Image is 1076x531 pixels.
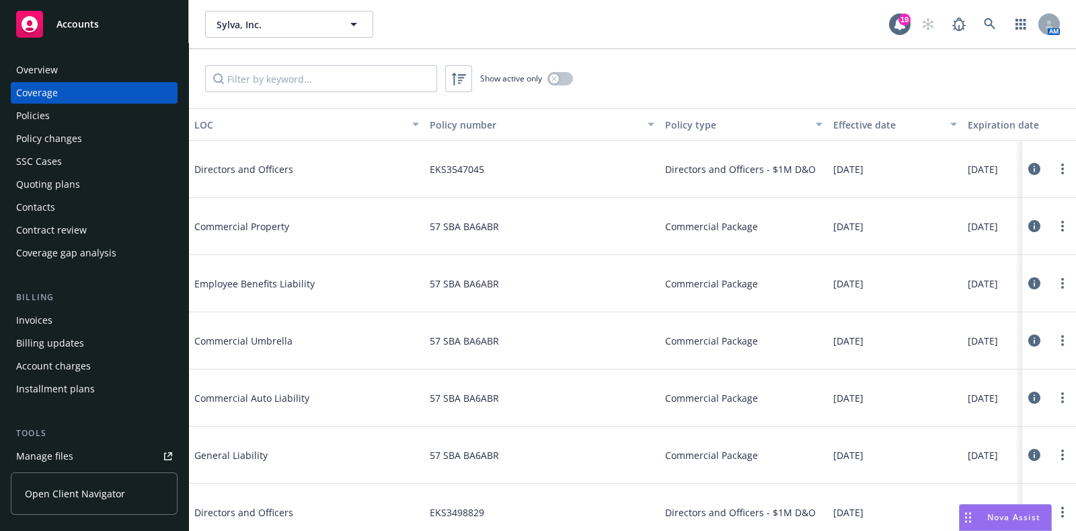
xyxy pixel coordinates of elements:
a: Overview [11,59,178,81]
span: [DATE] [968,448,998,462]
button: Nova Assist [959,504,1052,531]
span: [DATE] [968,334,998,348]
span: Directors and Officers - $1M D&O [665,505,816,520]
span: Employee Benefits Liability [194,277,396,291]
div: Policy changes [16,128,82,149]
span: 57 SBA BA6ABR [430,277,499,291]
a: more [1054,218,1071,234]
button: Effective date [828,108,962,141]
div: SSC Cases [16,151,62,172]
a: more [1054,161,1071,177]
a: Search [976,11,1003,38]
a: more [1054,390,1071,406]
span: [DATE] [833,448,863,462]
span: EKS3498829 [430,505,484,520]
a: more [1054,447,1071,463]
span: Directors and Officers - $1M D&O [665,162,816,176]
span: Commercial Package [665,334,758,348]
a: Accounts [11,5,178,43]
div: LOC [194,118,404,132]
span: [DATE] [833,219,863,234]
a: Installment plans [11,378,178,400]
div: Manage files [16,446,73,467]
span: Sylva, Inc. [217,17,333,32]
span: Commercial Property [194,219,396,234]
a: Policy changes [11,128,178,149]
div: 19 [898,13,911,26]
div: Quoting plans [16,174,80,195]
span: Nova Assist [987,511,1040,523]
span: [DATE] [833,391,863,405]
span: General Liability [194,448,396,462]
div: Tools [11,427,178,440]
a: Start snowing [915,11,941,38]
a: Contract review [11,219,178,241]
a: more [1054,275,1071,291]
a: Coverage gap analysis [11,242,178,264]
a: Policies [11,105,178,127]
span: [DATE] [968,391,998,405]
div: Account charges [16,355,91,377]
span: 57 SBA BA6ABR [430,219,499,234]
span: Accounts [56,19,99,30]
a: Switch app [1007,11,1034,38]
span: Commercial Umbrella [194,334,396,348]
a: SSC Cases [11,151,178,172]
span: 57 SBA BA6ABR [430,334,499,348]
span: [DATE] [968,277,998,291]
div: Policy number [430,118,640,132]
a: Quoting plans [11,174,178,195]
div: Policy type [665,118,808,132]
a: Account charges [11,355,178,377]
span: [DATE] [833,334,863,348]
span: EKS3547045 [430,162,484,176]
a: more [1054,504,1071,520]
span: 57 SBA BA6ABR [430,448,499,462]
div: Overview [16,59,58,81]
button: Sylva, Inc. [205,11,373,38]
div: Contacts [16,197,55,218]
div: Billing updates [16,332,84,354]
span: [DATE] [833,277,863,291]
span: Commercial Auto Liability [194,391,396,405]
a: more [1054,332,1071,349]
span: Directors and Officers [194,162,396,176]
a: Coverage [11,82,178,104]
div: Invoices [16,310,52,331]
span: [DATE] [968,219,998,234]
span: 57 SBA BA6ABR [430,391,499,405]
button: LOC [189,108,424,141]
span: Directors and Officers [194,505,396,520]
span: Commercial Package [665,219,758,234]
span: [DATE] [833,505,863,520]
div: Policies [16,105,50,127]
input: Filter by keyword... [205,65,437,92]
span: Open Client Navigator [25,487,125,501]
a: Contacts [11,197,178,218]
button: Policy number [424,108,660,141]
span: [DATE] [833,162,863,176]
a: Report a Bug [946,11,972,38]
a: Manage files [11,446,178,467]
span: Commercial Package [665,448,758,462]
button: Policy type [660,108,828,141]
span: Show active only [480,73,542,84]
div: Installment plans [16,378,95,400]
span: [DATE] [968,162,998,176]
a: Billing updates [11,332,178,354]
div: Drag to move [960,505,976,530]
div: Coverage [16,82,58,104]
a: Invoices [11,310,178,331]
span: Commercial Package [665,391,758,405]
span: Commercial Package [665,277,758,291]
div: Billing [11,291,178,304]
div: Coverage gap analysis [16,242,116,264]
div: Contract review [16,219,87,241]
div: Effective date [833,118,942,132]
